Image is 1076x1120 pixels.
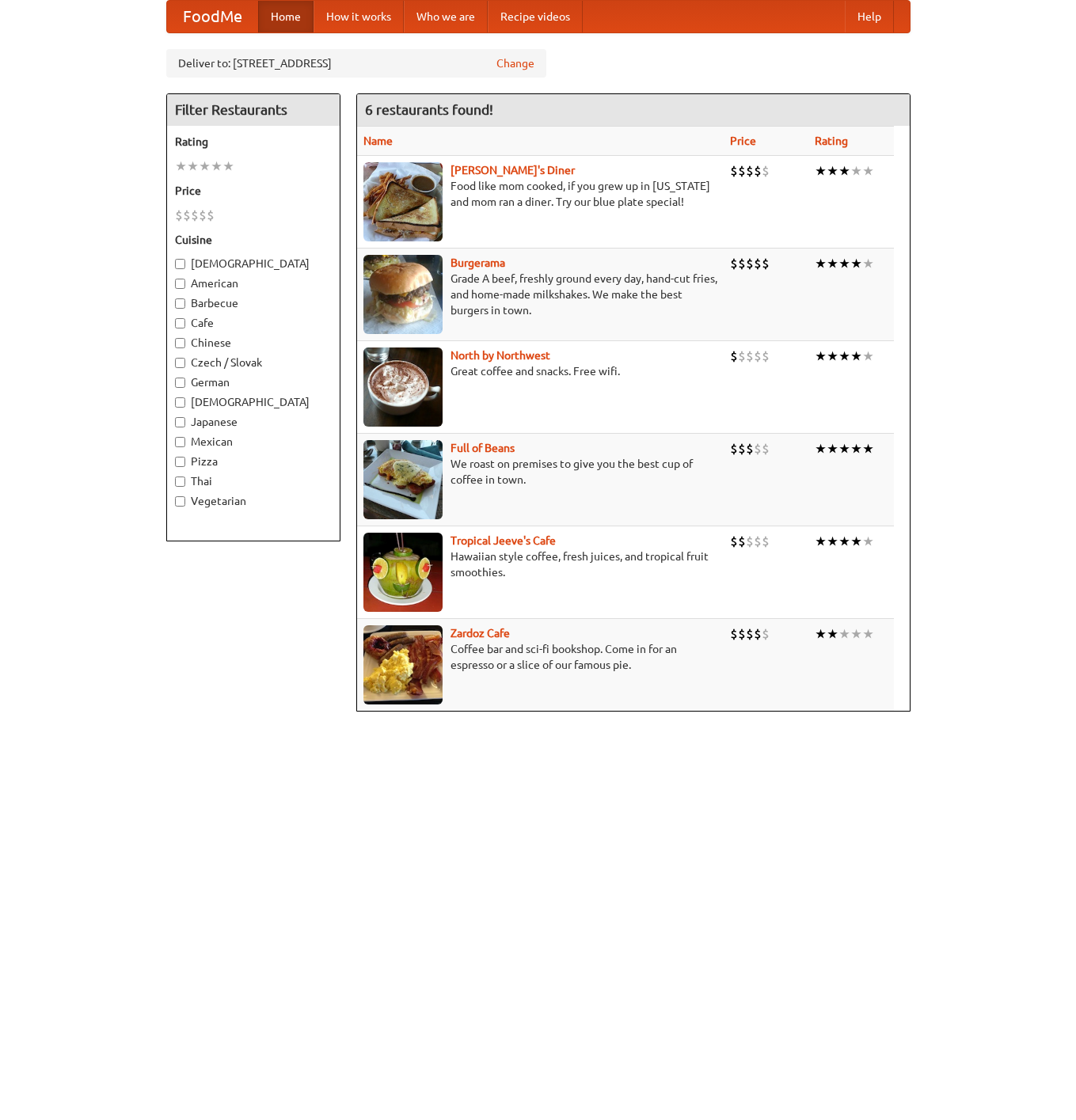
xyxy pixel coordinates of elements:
[363,625,443,704] img: zardoz.jpg
[258,1,314,32] a: Home
[496,55,534,71] a: Change
[166,49,546,78] div: Deliver to: [STREET_ADDRESS]
[175,378,185,388] input: German
[175,335,332,351] label: Chinese
[838,533,850,550] li: ★
[862,533,874,550] li: ★
[815,255,827,272] li: ★
[827,533,838,550] li: ★
[191,207,199,224] li: $
[451,164,575,177] a: [PERSON_NAME]'s Diner
[738,625,746,643] li: $
[175,279,185,289] input: American
[754,255,762,272] li: $
[175,394,332,410] label: [DEMOGRAPHIC_DATA]
[488,1,583,32] a: Recipe videos
[167,94,340,126] h4: Filter Restaurants
[363,363,717,379] p: Great coffee and snacks. Free wifi.
[754,533,762,550] li: $
[754,162,762,180] li: $
[815,135,848,147] a: Rating
[363,347,443,427] img: north.jpg
[730,347,738,365] li: $
[175,434,332,450] label: Mexican
[730,162,738,180] li: $
[363,440,443,519] img: beans.jpg
[175,496,185,507] input: Vegetarian
[451,256,505,269] a: Burgerama
[838,440,850,457] li: ★
[850,533,862,550] li: ★
[451,627,510,640] a: Zardoz Cafe
[827,162,838,180] li: ★
[363,162,443,241] img: sallys.jpg
[404,1,488,32] a: Who we are
[175,457,185,467] input: Pizza
[762,347,770,365] li: $
[762,625,770,643] li: $
[762,255,770,272] li: $
[175,473,332,489] label: Thai
[175,397,185,408] input: [DEMOGRAPHIC_DATA]
[175,183,332,199] h5: Price
[838,255,850,272] li: ★
[222,158,234,175] li: ★
[738,255,746,272] li: $
[850,255,862,272] li: ★
[738,440,746,457] li: $
[850,625,862,643] li: ★
[815,347,827,365] li: ★
[746,162,754,180] li: $
[862,162,874,180] li: ★
[746,440,754,457] li: $
[175,315,332,331] label: Cafe
[850,347,862,365] li: ★
[363,178,717,210] p: Food like mom cooked, if you grew up in [US_STATE] and mom ran a diner. Try our blue plate special!
[746,255,754,272] li: $
[451,534,556,547] a: Tropical Jeeve's Cafe
[175,134,332,150] h5: Rating
[746,533,754,550] li: $
[451,442,515,454] a: Full of Beans
[746,347,754,365] li: $
[175,454,332,469] label: Pizza
[738,162,746,180] li: $
[175,318,185,328] input: Cafe
[827,625,838,643] li: ★
[762,533,770,550] li: $
[827,255,838,272] li: ★
[175,259,185,269] input: [DEMOGRAPHIC_DATA]
[363,641,717,673] p: Coffee bar and sci-fi bookshop. Come in for an espresso or a slice of our famous pie.
[175,338,185,348] input: Chinese
[862,440,874,457] li: ★
[175,437,185,447] input: Mexican
[730,625,738,643] li: $
[187,158,199,175] li: ★
[175,476,185,487] input: Thai
[211,158,222,175] li: ★
[199,158,211,175] li: ★
[754,625,762,643] li: $
[167,1,258,32] a: FoodMe
[815,625,827,643] li: ★
[827,440,838,457] li: ★
[845,1,894,32] a: Help
[746,625,754,643] li: $
[175,493,332,509] label: Vegetarian
[815,440,827,457] li: ★
[862,255,874,272] li: ★
[175,358,185,368] input: Czech / Slovak
[199,207,207,224] li: $
[175,295,332,311] label: Barbecue
[451,349,550,362] a: North by Northwest
[730,533,738,550] li: $
[363,135,393,147] a: Name
[363,255,443,334] img: burgerama.jpg
[363,549,717,580] p: Hawaiian style coffee, fresh juices, and tropical fruit smoothies.
[175,256,332,271] label: [DEMOGRAPHIC_DATA]
[207,207,215,224] li: $
[730,255,738,272] li: $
